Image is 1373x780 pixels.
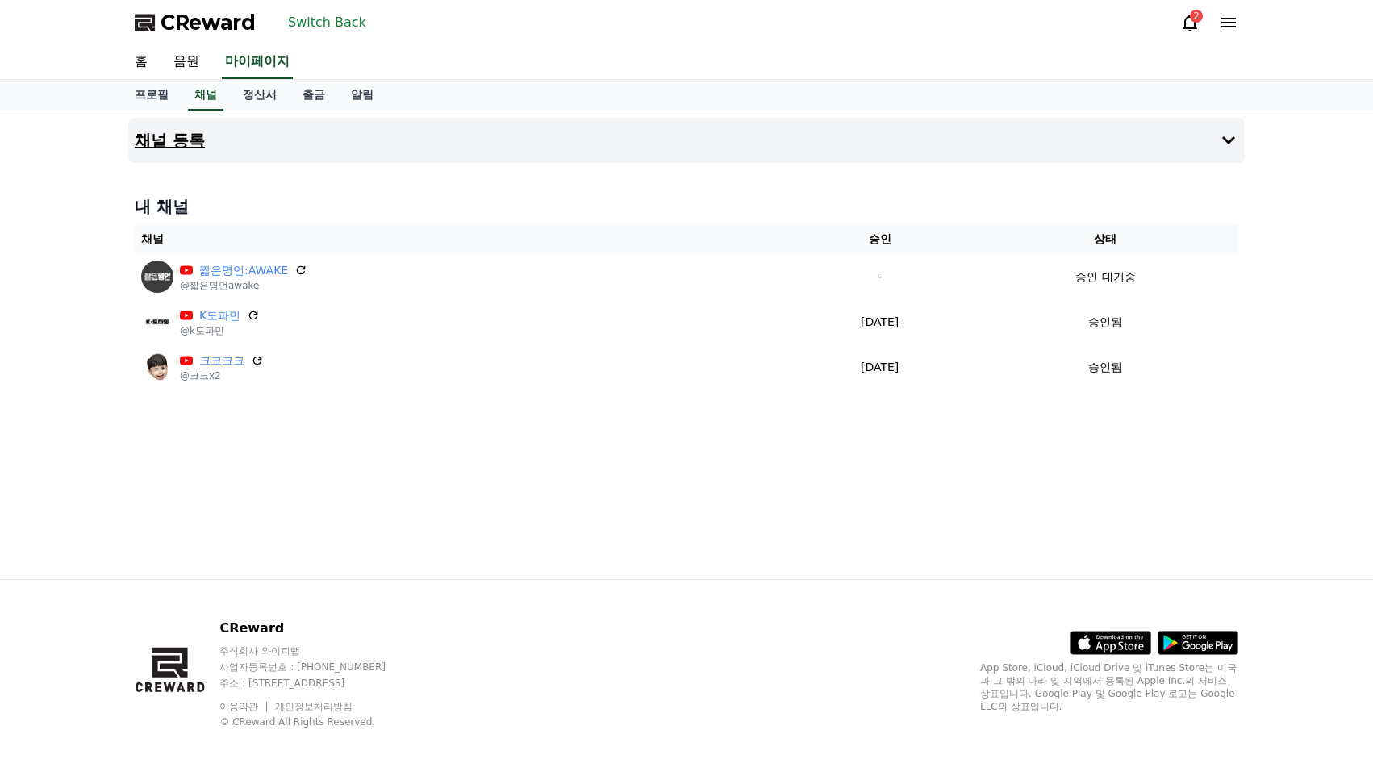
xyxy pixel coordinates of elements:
[219,619,416,638] p: CReward
[161,10,256,35] span: CReward
[135,10,256,35] a: CReward
[793,269,966,286] p: -
[180,279,307,292] p: @짧은명언awake
[219,715,416,728] p: © CReward All Rights Reserved.
[1180,13,1200,32] a: 2
[135,195,1238,218] h4: 내 채널
[122,80,182,111] a: 프로필
[188,80,223,111] a: 채널
[141,261,173,293] img: 짧은명언:AWAKE
[1190,10,1203,23] div: 2
[135,131,205,149] h4: 채널 등록
[219,701,270,712] a: 이용약관
[199,307,240,324] a: K도파민
[222,45,293,79] a: 마이페이지
[787,224,973,254] th: 승인
[219,644,416,657] p: 주식회사 와이피랩
[275,701,353,712] a: 개인정보처리방침
[793,314,966,331] p: [DATE]
[219,661,416,674] p: 사업자등록번호 : [PHONE_NUMBER]
[161,45,212,79] a: 음원
[180,324,260,337] p: @k도파민
[180,369,264,382] p: @크크x2
[122,45,161,79] a: 홈
[199,352,244,369] a: 크크크크
[1088,359,1122,376] p: 승인됨
[980,661,1238,713] p: App Store, iCloud, iCloud Drive 및 iTunes Store는 미국과 그 밖의 나라 및 지역에서 등록된 Apple Inc.의 서비스 상표입니다. Goo...
[282,10,373,35] button: Switch Back
[793,359,966,376] p: [DATE]
[128,118,1245,163] button: 채널 등록
[199,262,288,279] a: 짧은명언:AWAKE
[338,80,386,111] a: 알림
[973,224,1238,254] th: 상태
[230,80,290,111] a: 정산서
[1075,269,1135,286] p: 승인 대기중
[141,351,173,383] img: 크크크크
[290,80,338,111] a: 출금
[219,677,416,690] p: 주소 : [STREET_ADDRESS]
[1088,314,1122,331] p: 승인됨
[141,306,173,338] img: K도파민
[135,224,787,254] th: 채널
